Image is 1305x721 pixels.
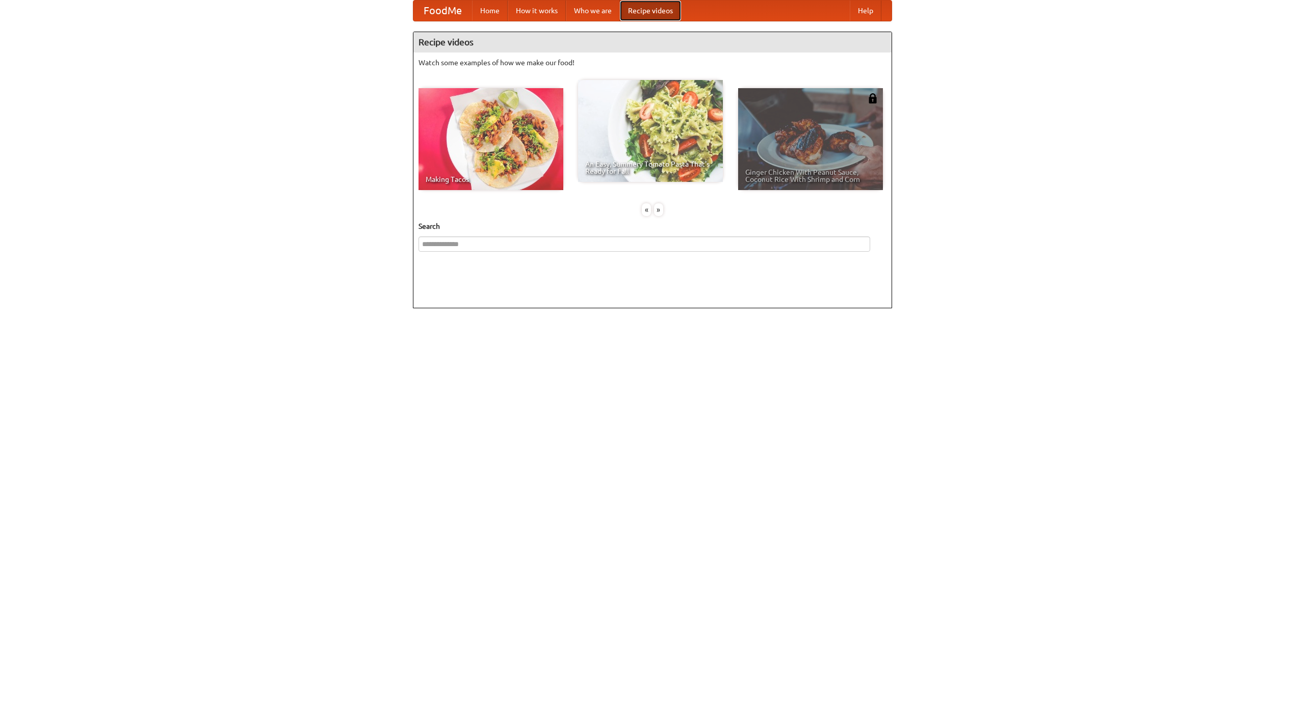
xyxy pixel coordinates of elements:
div: » [654,203,663,216]
a: An Easy, Summery Tomato Pasta That's Ready for Fall [578,80,723,182]
a: Help [850,1,881,21]
img: 483408.png [868,93,878,103]
a: FoodMe [413,1,472,21]
a: Home [472,1,508,21]
div: « [642,203,651,216]
h5: Search [419,221,886,231]
a: How it works [508,1,566,21]
span: Making Tacos [426,176,556,183]
span: An Easy, Summery Tomato Pasta That's Ready for Fall [585,161,716,175]
a: Making Tacos [419,88,563,190]
a: Recipe videos [620,1,681,21]
a: Who we are [566,1,620,21]
h4: Recipe videos [413,32,892,52]
p: Watch some examples of how we make our food! [419,58,886,68]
